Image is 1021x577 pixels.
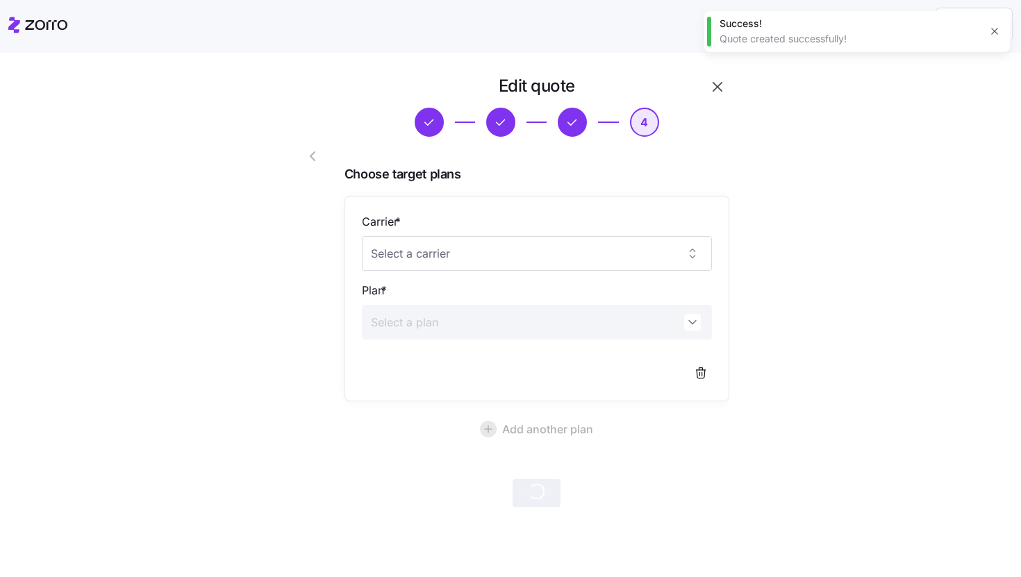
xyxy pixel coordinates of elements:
div: Success! [720,17,979,31]
label: Plan [362,282,390,299]
label: Carrier [362,213,404,231]
h1: Edit quote [499,75,575,97]
div: Quote created successfully! [720,32,979,46]
input: Select a plan [362,305,712,340]
input: Select a carrier [362,236,712,271]
svg: add icon [480,421,497,437]
button: Add another plan [345,412,729,446]
span: Add another plan [502,421,593,437]
button: 4 [630,108,659,137]
span: Choose target plans [345,165,729,185]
